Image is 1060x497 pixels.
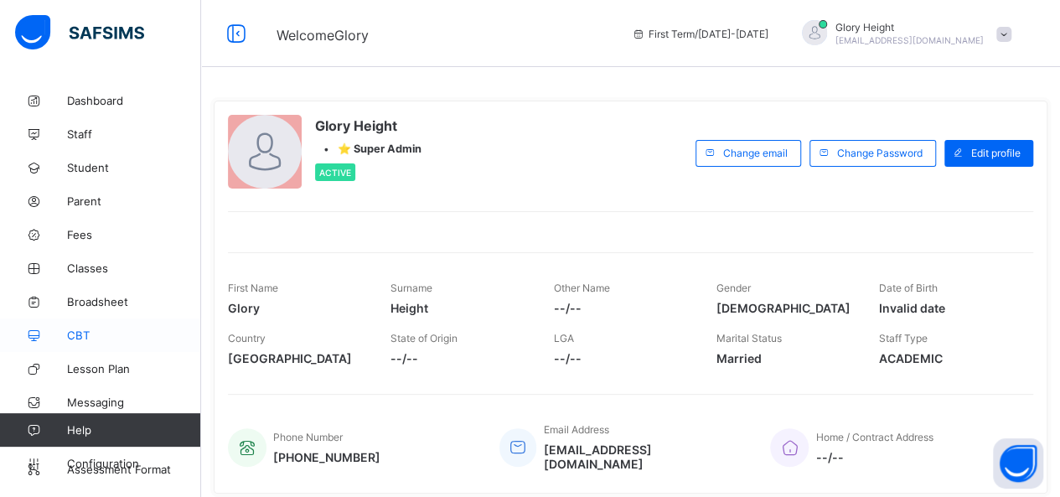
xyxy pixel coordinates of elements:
span: ACADEMIC [879,351,1016,365]
span: --/-- [390,351,528,365]
span: Email Address [543,423,608,436]
span: Gender [716,282,751,294]
span: Staff Type [879,332,928,344]
span: Home / Contract Address [815,431,933,443]
span: Married [716,351,854,365]
span: Date of Birth [879,282,938,294]
span: --/-- [815,450,933,464]
span: Other Name [553,282,609,294]
span: [EMAIL_ADDRESS][DOMAIN_NAME] [835,35,984,45]
span: Change email [723,147,788,159]
span: Edit profile [971,147,1021,159]
span: Configuration [67,457,200,470]
span: Fees [67,228,201,241]
span: Height [390,301,528,315]
span: Welcome Glory [277,27,369,44]
span: Lesson Plan [67,362,201,375]
span: Dashboard [67,94,201,107]
span: session/term information [632,28,768,40]
span: [DEMOGRAPHIC_DATA] [716,301,854,315]
span: Staff [67,127,201,141]
span: Parent [67,194,201,208]
span: Help [67,423,200,437]
span: Country [228,332,266,344]
span: Active [319,168,351,178]
span: Student [67,161,201,174]
span: Invalid date [879,301,1016,315]
div: GloryHeight [785,20,1020,48]
span: Messaging [67,396,201,409]
span: [EMAIL_ADDRESS][DOMAIN_NAME] [543,443,745,471]
span: Classes [67,261,201,275]
span: [GEOGRAPHIC_DATA] [228,351,365,365]
span: Glory Height [835,21,984,34]
span: Change Password [837,147,923,159]
img: safsims [15,15,144,50]
span: LGA [553,332,573,344]
span: --/-- [553,351,690,365]
span: ⭐ Super Admin [338,142,421,155]
span: Marital Status [716,332,782,344]
span: [PHONE_NUMBER] [273,450,380,464]
span: Phone Number [273,431,343,443]
button: Open asap [993,438,1043,489]
div: • [315,142,421,155]
span: Broadsheet [67,295,201,308]
span: First Name [228,282,278,294]
span: Glory [228,301,365,315]
span: Surname [390,282,432,294]
span: Glory Height [315,117,421,134]
span: CBT [67,329,201,342]
span: --/-- [553,301,690,315]
span: State of Origin [390,332,458,344]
